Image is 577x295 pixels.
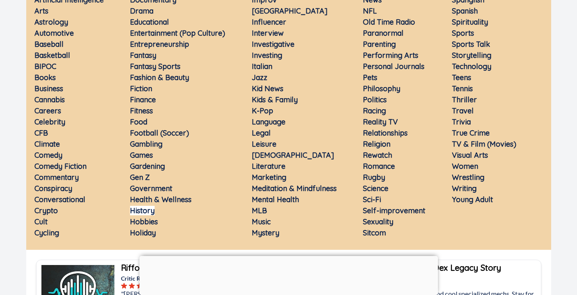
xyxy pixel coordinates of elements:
[34,217,48,226] a: Cult
[252,17,286,27] a: Influencer
[452,173,484,182] a: Wrestling
[252,95,298,104] a: Kids & Family
[452,28,474,38] a: Sports
[34,117,65,127] a: Celebrity
[34,51,70,60] a: Basketball
[130,161,165,171] a: Gardening
[34,139,60,149] a: Climate
[252,6,328,16] a: [GEOGRAPHIC_DATA]
[377,263,501,273] b: Wasteland - A Dex Legacy Story
[130,184,172,193] a: Government
[34,184,72,193] a: Conspiracy
[130,17,169,27] a: Educational
[452,95,477,104] a: Thriller
[363,117,398,127] a: Reality TV
[452,117,471,127] a: Trivia
[452,17,488,27] a: Spirituality
[34,206,58,215] a: Crypto
[452,106,474,115] a: Travel
[252,184,337,193] a: Meditation & Mindfulness
[252,128,271,138] a: Legal
[34,173,79,182] a: Commentary
[363,84,400,93] a: Philosophy
[130,39,189,49] a: Entrepreneurship
[363,17,415,27] a: Old Time Radio
[363,195,381,204] a: Sci-Fi
[34,106,61,115] a: Careers
[452,184,477,193] a: Writing
[363,28,404,38] a: Paranormal
[452,150,488,160] a: Visual Arts
[363,184,388,193] a: Science
[139,256,438,293] iframe: Advertisement
[452,51,491,60] a: Storytelling
[452,39,490,49] a: Sports Talk
[252,217,271,226] a: Music
[121,274,283,283] p: Critic Review
[34,128,48,138] a: CFB
[34,195,85,204] a: Conversational
[363,62,424,71] a: Personal Journals
[363,128,408,138] a: Relationships
[34,62,56,71] a: BIPOC
[252,28,284,38] a: Interview
[130,28,225,38] a: Entertainment (Pop Culture)
[130,6,153,16] a: Drama
[34,39,64,49] a: Baseball
[363,95,387,104] a: Politics
[452,195,493,204] a: Young Adult
[363,39,396,49] a: Parenting
[130,62,180,71] a: Fantasy Sports
[363,228,386,237] a: Sitcom
[34,95,65,104] a: Cannabis
[363,73,377,82] a: Pets
[130,117,147,127] a: Food
[252,173,286,182] a: Marketing
[452,73,471,82] a: Teens
[252,106,273,115] a: K-Pop
[252,150,334,160] a: [DEMOGRAPHIC_DATA]
[34,84,63,93] a: Business
[130,128,189,138] a: Football (Soccer)
[252,195,299,204] a: Mental Health
[252,206,267,215] a: MLB
[121,263,269,273] b: Riffology: Iconic Rock Albums Podcast
[363,106,386,115] a: Racing
[452,84,473,93] a: Tennis
[452,161,478,171] a: Women
[130,217,158,226] a: Hobbies
[363,150,392,160] a: Rewatch
[452,128,490,138] a: True Crime
[363,139,390,149] a: Religion
[363,173,385,182] a: Rugby
[363,161,395,171] a: Romance
[252,117,285,127] a: Language
[130,95,156,104] a: Finance
[130,51,156,60] a: Fantasy
[252,228,279,237] a: Mystery
[452,62,491,71] a: Technology
[252,51,282,60] a: Investing
[130,106,153,115] a: Fitness
[34,73,56,82] a: Books
[130,173,150,182] a: Gen Z
[130,84,152,93] a: Fiction
[252,39,294,49] a: Investigative
[252,139,276,149] a: Leisure
[363,206,425,215] a: Self-improvement
[252,73,267,82] a: Jazz
[130,206,155,215] a: History
[363,217,393,226] a: Sexuality
[377,274,539,283] p: Critic Review
[252,84,283,93] a: Kid News
[34,228,59,237] a: Cycling
[252,62,272,71] a: Italian
[363,6,377,16] a: NFL
[130,73,189,82] a: Fashion & Beauty
[363,51,418,60] a: Performing Arts
[130,195,192,204] a: Health & Wellness
[130,228,156,237] a: Holiday
[34,17,68,27] a: Astrology
[34,161,87,171] a: Comedy Fiction
[34,150,62,160] a: Comedy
